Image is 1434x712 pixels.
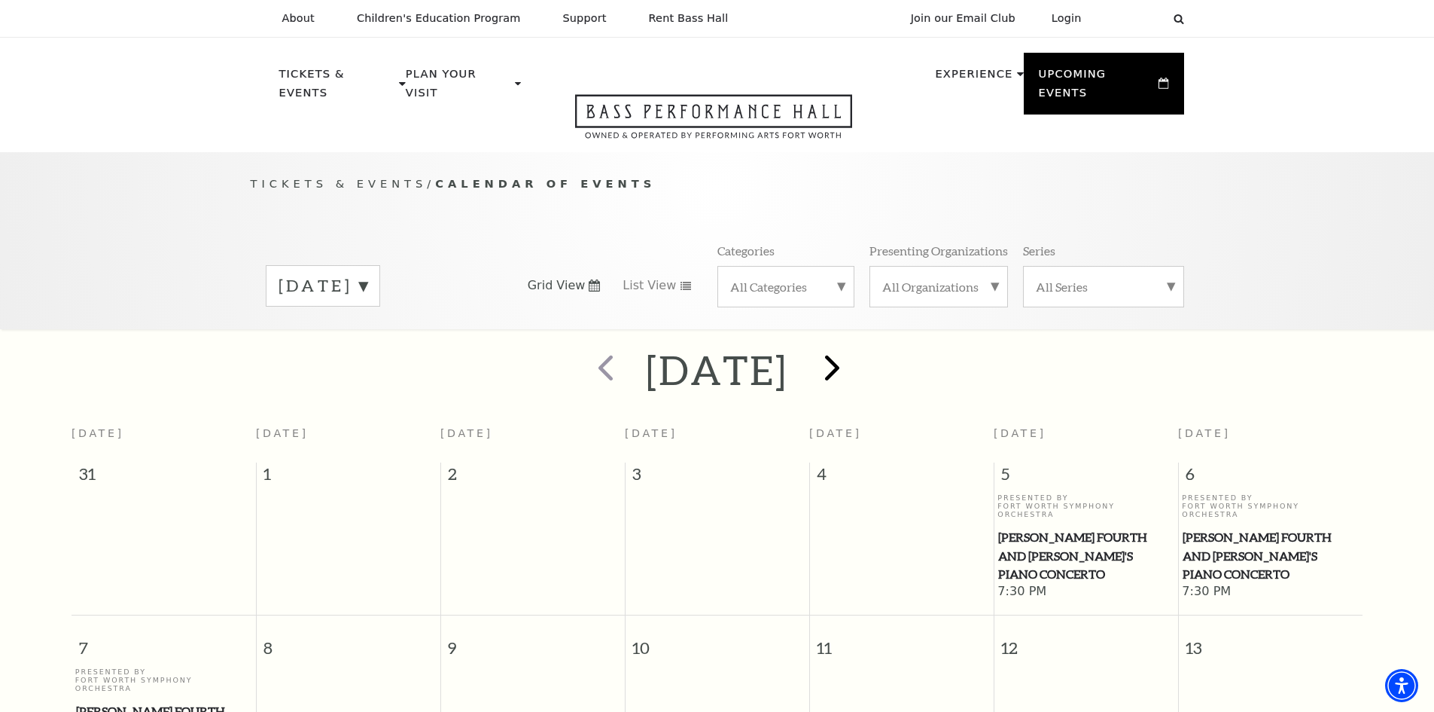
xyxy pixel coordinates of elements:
span: [DATE] [994,427,1046,439]
p: About [282,12,315,25]
span: 3 [626,463,809,493]
span: 7 [72,616,256,668]
p: Tickets & Events [279,65,396,111]
span: 13 [1179,616,1363,668]
p: Plan Your Visit [406,65,511,111]
span: 6 [1179,463,1363,493]
span: [DATE] [809,427,862,439]
p: Presented By Fort Worth Symphony Orchestra [1182,494,1359,519]
p: Series [1023,243,1055,258]
span: [DATE] [440,427,493,439]
button: prev [577,344,632,397]
span: 4 [810,463,994,493]
h2: [DATE] [646,346,788,394]
span: 11 [810,616,994,668]
p: Children's Education Program [357,12,521,25]
label: All Series [1036,279,1171,295]
label: All Organizations [882,279,995,295]
span: 1 [257,463,440,493]
p: Presented By Fort Worth Symphony Orchestra [75,668,252,693]
span: 2 [441,463,625,493]
span: 7:30 PM [997,584,1174,600]
p: Upcoming Events [1039,65,1155,111]
span: [PERSON_NAME] Fourth and [PERSON_NAME]'s Piano Concerto [998,528,1174,584]
span: 31 [72,463,256,493]
span: 8 [257,616,440,668]
a: Open this option [521,94,906,152]
p: / [251,175,1184,194]
a: Brahms Fourth and Grieg's Piano Concerto [997,528,1174,584]
p: Experience [935,65,1012,92]
button: next [802,344,857,397]
span: 12 [994,616,1178,668]
span: Tickets & Events [251,177,428,190]
span: [DATE] [1178,427,1231,439]
span: 5 [994,463,1178,493]
span: Grid View [528,277,586,294]
a: Brahms Fourth and Grieg's Piano Concerto [1182,528,1359,584]
div: Accessibility Menu [1385,669,1418,702]
p: Presented By Fort Worth Symphony Orchestra [997,494,1174,519]
span: [PERSON_NAME] Fourth and [PERSON_NAME]'s Piano Concerto [1183,528,1358,584]
label: [DATE] [279,274,367,298]
span: Calendar of Events [435,177,656,190]
span: 7:30 PM [1182,584,1359,600]
span: List View [623,277,676,294]
span: [DATE] [72,427,124,439]
span: 10 [626,616,809,668]
p: Rent Bass Hall [649,12,729,25]
select: Select: [1106,11,1159,26]
span: 9 [441,616,625,668]
span: [DATE] [625,427,677,439]
span: [DATE] [256,427,309,439]
label: All Categories [730,279,842,295]
p: Categories [717,243,775,258]
p: Presenting Organizations [869,243,1008,258]
p: Support [563,12,607,25]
